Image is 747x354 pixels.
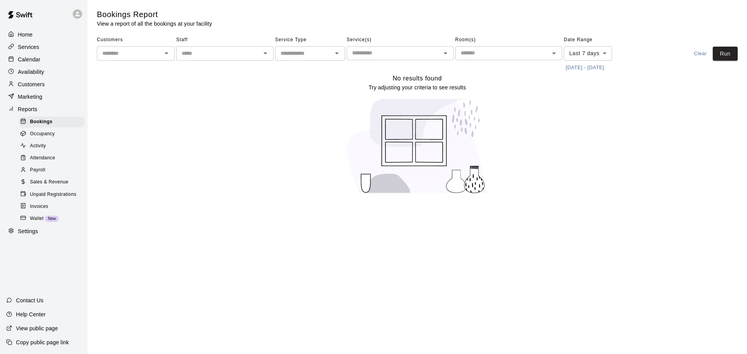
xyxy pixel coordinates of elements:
span: Room(s) [455,34,562,46]
div: WalletNew [19,213,84,224]
span: Wallet [30,215,44,223]
span: Unpaid Registrations [30,191,76,199]
a: Marketing [6,91,81,103]
p: Settings [18,227,38,235]
a: Bookings [19,116,88,128]
span: Sales & Revenue [30,178,68,186]
p: Reports [18,105,37,113]
a: Unpaid Registrations [19,188,88,201]
p: Marketing [18,93,42,101]
h6: No results found [393,73,442,84]
a: Home [6,29,81,40]
span: Invoices [30,203,48,211]
span: Occupancy [30,130,55,138]
span: Service(s) [347,34,454,46]
button: Clear [688,47,713,61]
p: Try adjusting your criteria to see results [368,84,466,91]
h5: Bookings Report [97,9,212,20]
a: Attendance [19,152,88,164]
button: [DATE] - [DATE] [564,62,606,74]
a: Activity [19,140,88,152]
span: Service Type [275,34,345,46]
div: Bookings [19,117,84,127]
button: Open [549,48,559,59]
span: Date Range [564,34,632,46]
div: Occupancy [19,129,84,140]
p: View public page [16,324,58,332]
a: Services [6,41,81,53]
a: Occupancy [19,128,88,140]
div: Activity [19,141,84,152]
span: Bookings [30,118,53,126]
button: Open [161,48,172,59]
a: Invoices [19,201,88,213]
div: Unpaid Registrations [19,189,84,200]
span: Customers [97,34,175,46]
div: Payroll [19,165,84,176]
p: Availability [18,68,44,76]
button: Open [440,48,451,59]
a: Customers [6,78,81,90]
span: New [45,216,59,221]
a: Settings [6,226,81,237]
p: Help Center [16,310,46,318]
a: Availability [6,66,81,78]
a: Reports [6,103,81,115]
img: No results found [340,91,495,201]
a: WalletNew [19,213,88,225]
a: Calendar [6,54,81,65]
p: Calendar [18,56,40,63]
a: Sales & Revenue [19,176,88,188]
button: Open [331,48,342,59]
span: Attendance [30,154,55,162]
div: Sales & Revenue [19,177,84,188]
div: Invoices [19,201,84,212]
button: Run [713,47,738,61]
span: Staff [176,34,274,46]
p: Contact Us [16,296,44,304]
p: Copy public page link [16,338,69,346]
p: Services [18,43,39,51]
a: Payroll [19,164,88,176]
span: Payroll [30,166,45,174]
p: Customers [18,80,45,88]
div: Last 7 days [564,46,612,61]
span: Activity [30,142,46,150]
p: Home [18,31,33,38]
p: View a report of all the bookings at your facility [97,20,212,28]
div: Attendance [19,153,84,164]
button: Open [260,48,271,59]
